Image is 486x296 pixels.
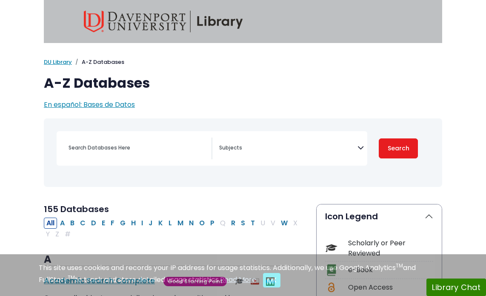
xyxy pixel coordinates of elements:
button: Filter Results S [238,218,248,229]
button: Filter Results C [77,218,88,229]
button: Filter Results M [175,218,186,229]
button: Filter Results G [117,218,128,229]
sup: TM [68,274,75,281]
a: DU Library [44,58,72,66]
button: Filter Results R [229,218,238,229]
button: Filter Results K [156,218,166,229]
button: Library Chat [426,279,486,296]
a: Read More [220,275,256,285]
nav: Search filters [44,118,442,187]
button: Filter Results A [57,218,67,229]
button: Filter Results P [208,218,217,229]
button: Close [263,273,280,287]
button: Filter Results O [197,218,207,229]
sup: TM [396,262,403,269]
div: Alpha-list to filter by first letter of database name [44,218,301,239]
button: Submit for Search Results [379,138,418,158]
button: Filter Results I [139,218,146,229]
button: All [44,218,57,229]
nav: breadcrumb [44,58,442,66]
textarea: Search [219,145,357,152]
h3: A [44,253,306,266]
li: A-Z Databases [72,58,124,66]
a: En español: Bases de Datos [44,100,135,109]
div: Scholarly or Peer Reviewed [348,238,433,259]
span: 155 Databases [44,203,109,215]
div: This site uses cookies and records your IP address for usage statistics. Additionally, we use Goo... [39,263,447,287]
button: Filter Results H [129,218,138,229]
button: Filter Results W [278,218,290,229]
button: Filter Results B [68,218,77,229]
img: Icon Scholarly or Peer Reviewed [326,242,337,254]
button: Filter Results N [186,218,196,229]
h1: A-Z Databases [44,75,442,91]
button: Filter Results L [166,218,174,229]
button: Icon Legend [317,204,442,228]
img: Davenport University Library [84,11,243,32]
button: Filter Results J [146,218,155,229]
button: Filter Results T [248,218,257,229]
button: Filter Results D [89,218,99,229]
button: Filter Results F [108,218,117,229]
input: Search database by title or keyword [63,142,212,154]
button: Filter Results E [99,218,108,229]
